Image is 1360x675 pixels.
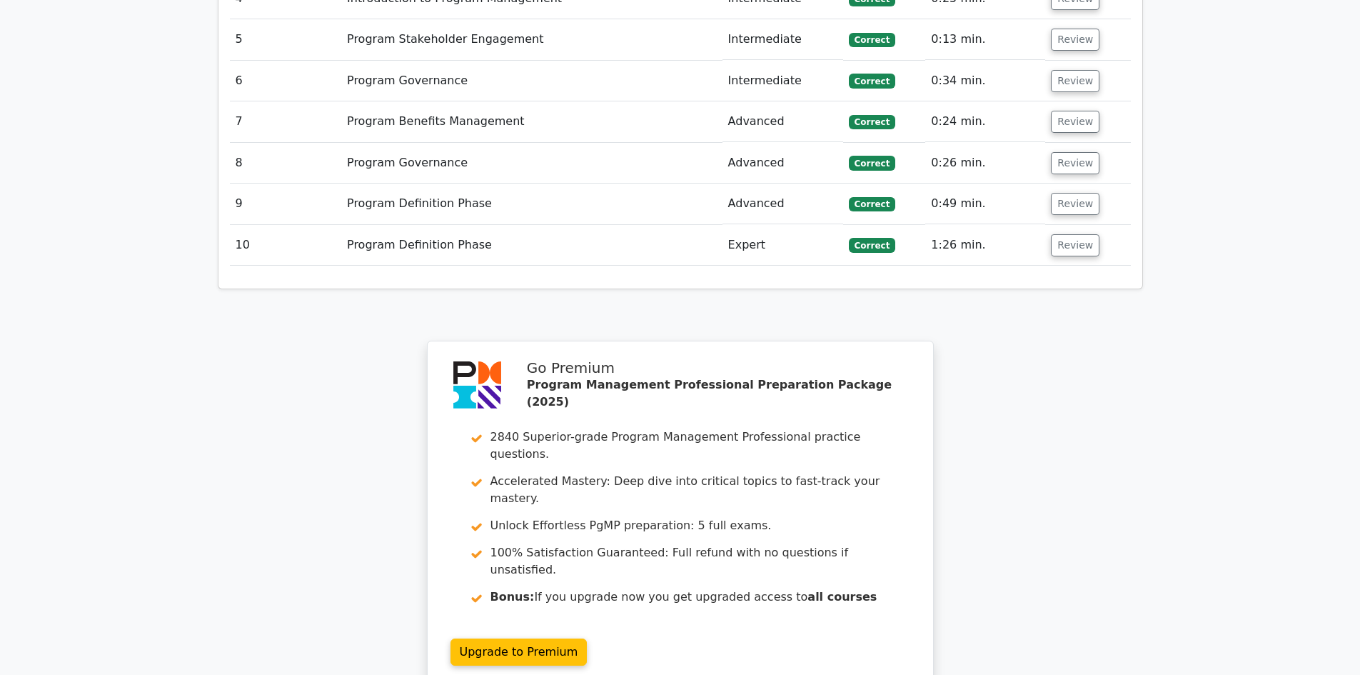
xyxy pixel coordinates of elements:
[230,225,342,266] td: 10
[849,33,895,47] span: Correct
[849,197,895,211] span: Correct
[925,19,1045,60] td: 0:13 min.
[722,101,843,142] td: Advanced
[1051,152,1099,174] button: Review
[722,184,843,224] td: Advanced
[230,143,342,184] td: 8
[849,156,895,170] span: Correct
[230,101,342,142] td: 7
[849,238,895,252] span: Correct
[925,184,1045,224] td: 0:49 min.
[341,19,722,60] td: Program Stakeholder Engagement
[230,184,342,224] td: 9
[230,19,342,60] td: 5
[1051,193,1099,215] button: Review
[849,74,895,88] span: Correct
[1051,70,1099,92] button: Review
[722,143,843,184] td: Advanced
[230,61,342,101] td: 6
[1051,234,1099,256] button: Review
[1051,29,1099,51] button: Review
[341,225,722,266] td: Program Definition Phase
[450,639,588,666] a: Upgrade to Premium
[722,61,843,101] td: Intermediate
[722,19,843,60] td: Intermediate
[341,61,722,101] td: Program Governance
[341,101,722,142] td: Program Benefits Management
[1051,111,1099,133] button: Review
[925,61,1045,101] td: 0:34 min.
[925,143,1045,184] td: 0:26 min.
[341,143,722,184] td: Program Governance
[925,101,1045,142] td: 0:24 min.
[849,115,895,129] span: Correct
[341,184,722,224] td: Program Definition Phase
[722,225,843,266] td: Expert
[925,225,1045,266] td: 1:26 min.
